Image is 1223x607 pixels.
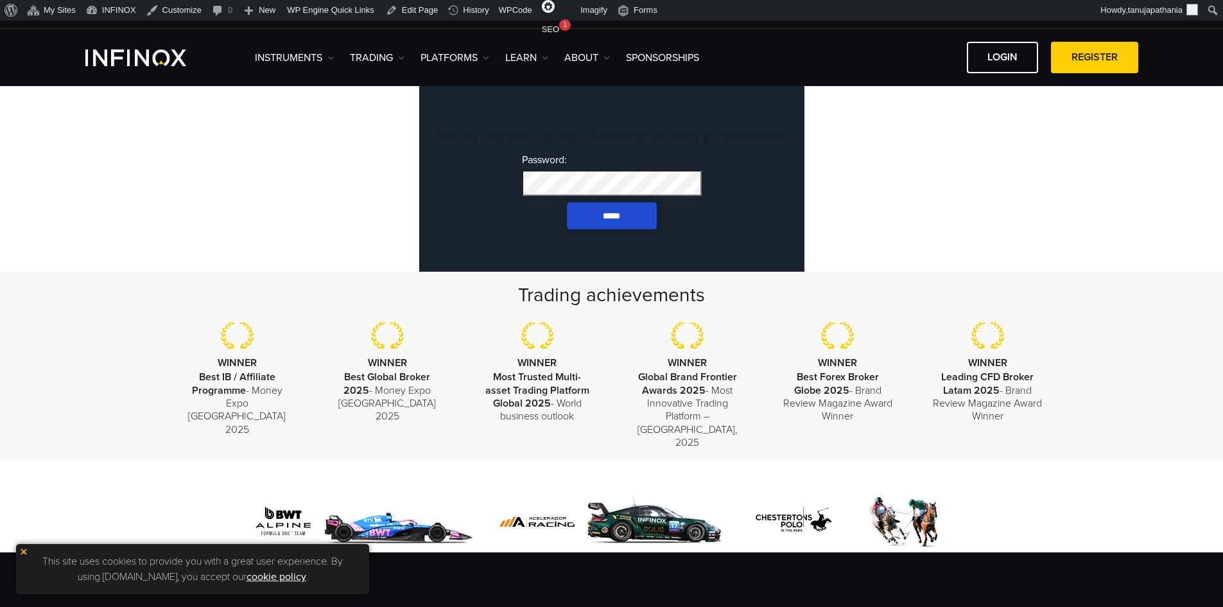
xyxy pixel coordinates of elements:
strong: Best Forex Broker Globe 2025 [794,371,879,396]
p: This site uses cookies to provide you with a great user experience. By using [DOMAIN_NAME], you a... [22,550,363,588]
input: Password: [522,170,702,196]
span: tanujapathania [1128,5,1183,15]
strong: Best IB / Affiliate Programme [192,371,275,396]
p: This content is password protected. To view it please enter your password below: [432,128,792,144]
label: Password: [522,154,702,196]
strong: Leading CFD Broker Latam 2025 [941,371,1034,396]
div: 1 [559,19,571,31]
img: yellow close icon [19,547,28,556]
strong: WINNER [368,356,407,369]
strong: WINNER [668,356,707,369]
p: - Money Expo [GEOGRAPHIC_DATA] 2025 [331,371,443,423]
strong: WINNER [968,356,1007,369]
p: - Brand Review Magazine Award Winner [932,371,1043,423]
a: TRADING [350,50,404,66]
p: - Brand Review Magazine Award Winner [782,371,894,423]
a: cookie policy [247,570,306,583]
strong: Best Global Broker 2025 [343,371,430,396]
a: ABOUT [564,50,610,66]
p: - World business outlook [481,371,593,423]
strong: WINNER [818,356,857,369]
a: PLATFORMS [421,50,489,66]
a: Learn [505,50,548,66]
strong: Most Trusted Multi-asset Trading Platform Global 2025 [485,371,589,410]
strong: WINNER [218,356,257,369]
span: SEO [542,24,559,34]
a: REGISTER [1051,42,1138,73]
p: - Money Expo [GEOGRAPHIC_DATA] 2025 [182,371,293,436]
a: SPONSORSHIPS [626,50,699,66]
a: LOGIN [967,42,1038,73]
h2: Trading achievements [162,282,1061,309]
strong: WINNER [517,356,557,369]
p: - Most Innovative Trading Platform – [GEOGRAPHIC_DATA], 2025 [632,371,743,449]
a: Instruments [255,50,334,66]
strong: Global Brand Frontier Awards 2025 [638,371,737,396]
a: INFINOX Logo [85,49,216,66]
